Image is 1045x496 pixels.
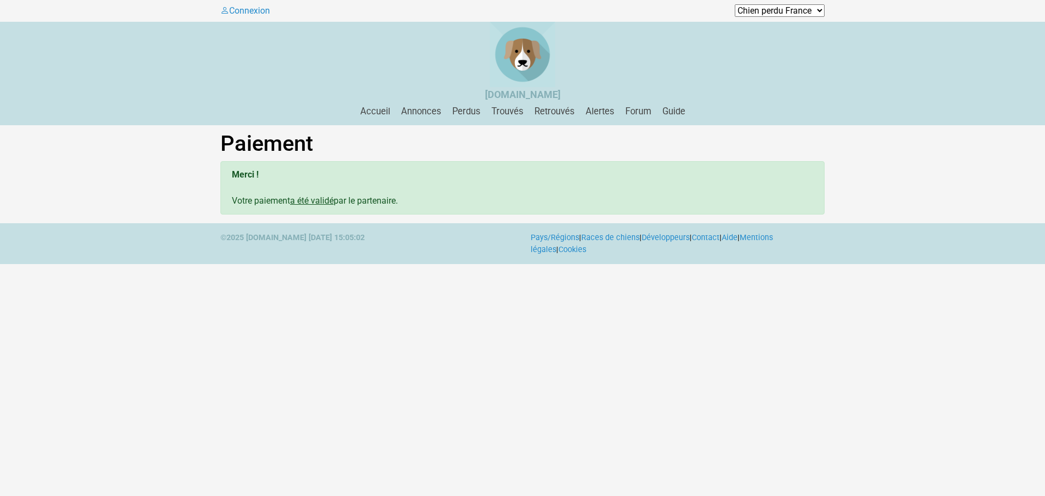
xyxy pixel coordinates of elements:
a: Retrouvés [530,106,579,117]
div: | | | | | | [522,232,833,255]
strong: [DOMAIN_NAME] [485,89,561,100]
a: Cookies [558,245,586,254]
a: Connexion [220,5,270,16]
a: Forum [621,106,656,117]
a: Perdus [448,106,485,117]
div: Votre paiement par le partenaire. [220,161,825,215]
h1: Paiement [220,131,825,157]
a: Mentions légales [531,233,773,254]
a: Trouvés [487,106,528,117]
u: a été validé [290,195,334,206]
img: Chien Perdu France [490,22,555,87]
a: [DOMAIN_NAME] [485,90,561,100]
a: Contact [692,233,720,242]
a: Alertes [581,106,619,117]
a: Guide [658,106,690,117]
a: Accueil [356,106,395,117]
b: Merci ! [232,169,259,180]
a: Développeurs [642,233,690,242]
a: Aide [722,233,737,242]
a: Annonces [397,106,446,117]
strong: ©2025 [DOMAIN_NAME] [DATE] 15:05:02 [220,233,365,242]
a: Pays/Régions [531,233,579,242]
a: Races de chiens [581,233,640,242]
